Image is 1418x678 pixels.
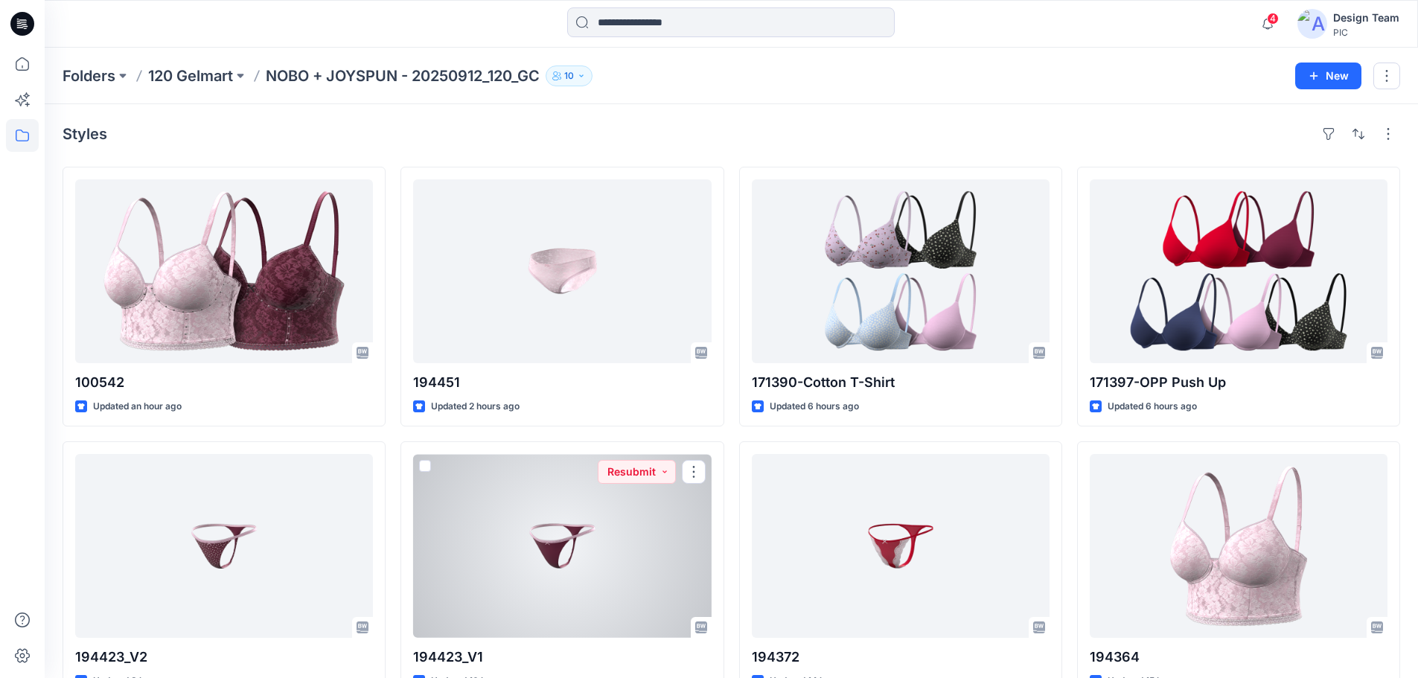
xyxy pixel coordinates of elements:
[1333,27,1399,38] div: PIC
[1295,63,1361,89] button: New
[75,454,373,638] a: 194423_V2
[266,65,540,86] p: NOBO + JOYSPUN - 20250912_120_GC
[1333,9,1399,27] div: Design Team
[63,125,107,143] h4: Styles
[752,647,1050,668] p: 194372
[75,647,373,668] p: 194423_V2
[75,372,373,393] p: 100542
[413,647,711,668] p: 194423_V1
[546,65,593,86] button: 10
[93,399,182,415] p: Updated an hour ago
[75,179,373,363] a: 100542
[1108,399,1197,415] p: Updated 6 hours ago
[752,179,1050,363] a: 171390-Cotton T-Shirt
[413,454,711,638] a: 194423_V1
[1090,372,1387,393] p: 171397-OPP Push Up
[752,372,1050,393] p: 171390-Cotton T-Shirt
[148,65,233,86] a: 120 Gelmart
[770,399,859,415] p: Updated 6 hours ago
[1090,647,1387,668] p: 194364
[1297,9,1327,39] img: avatar
[1267,13,1279,25] span: 4
[63,65,115,86] a: Folders
[564,68,574,84] p: 10
[1090,179,1387,363] a: 171397-OPP Push Up
[413,179,711,363] a: 194451
[1090,454,1387,638] a: 194364
[413,372,711,393] p: 194451
[431,399,520,415] p: Updated 2 hours ago
[752,454,1050,638] a: 194372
